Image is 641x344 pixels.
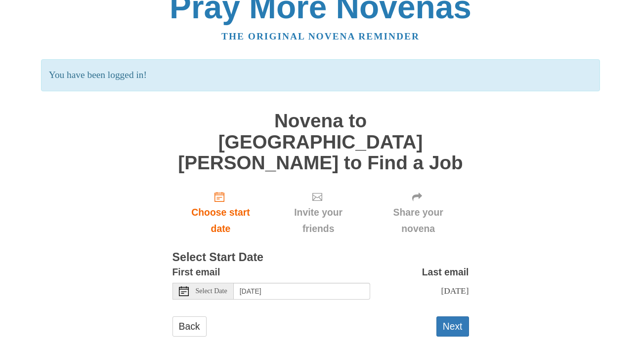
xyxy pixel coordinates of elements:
[172,316,207,337] a: Back
[172,111,469,174] h1: Novena to [GEOGRAPHIC_DATA][PERSON_NAME] to Find a Job
[269,183,367,242] div: Click "Next" to confirm your start date first.
[196,288,227,295] span: Select Date
[279,204,357,237] span: Invite your friends
[182,204,259,237] span: Choose start date
[172,183,269,242] a: Choose start date
[422,264,469,280] label: Last email
[378,204,459,237] span: Share your novena
[221,31,420,41] a: The original novena reminder
[41,59,600,91] p: You have been logged in!
[172,251,469,264] h3: Select Start Date
[441,286,469,296] span: [DATE]
[368,183,469,242] div: Click "Next" to confirm your start date first.
[436,316,469,337] button: Next
[172,264,220,280] label: First email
